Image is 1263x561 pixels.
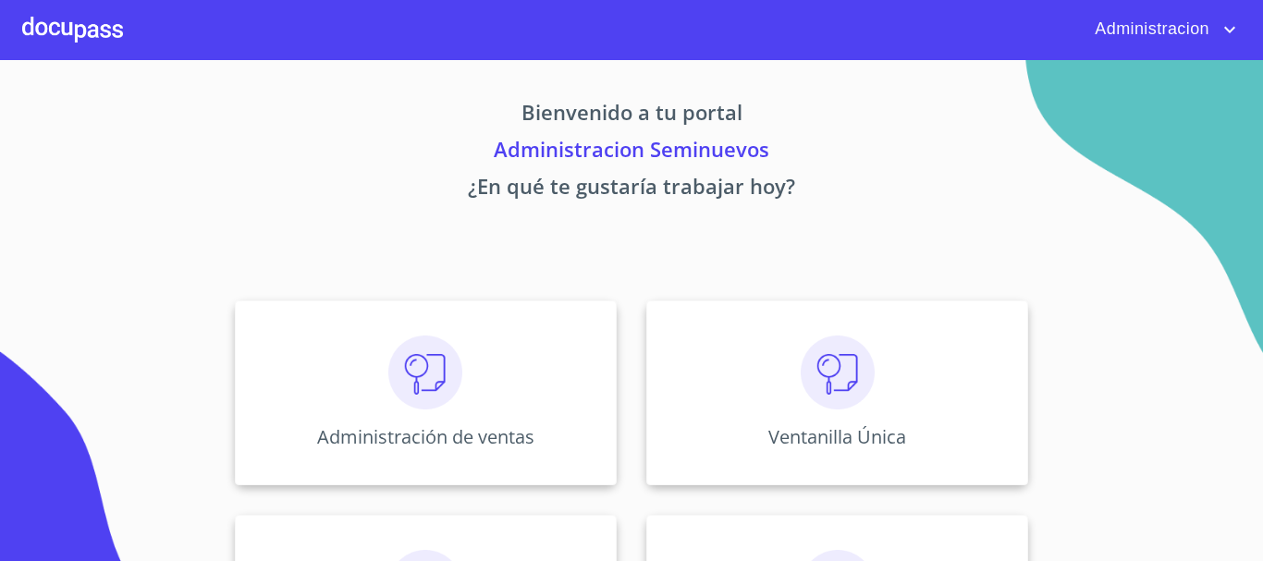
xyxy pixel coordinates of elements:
[62,171,1201,208] p: ¿En qué te gustaría trabajar hoy?
[62,97,1201,134] p: Bienvenido a tu portal
[1081,15,1241,44] button: account of current user
[1081,15,1219,44] span: Administracion
[801,335,875,409] img: consulta.png
[62,134,1201,171] p: Administracion Seminuevos
[768,424,906,449] p: Ventanilla Única
[388,335,462,409] img: consulta.png
[317,424,534,449] p: Administración de ventas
